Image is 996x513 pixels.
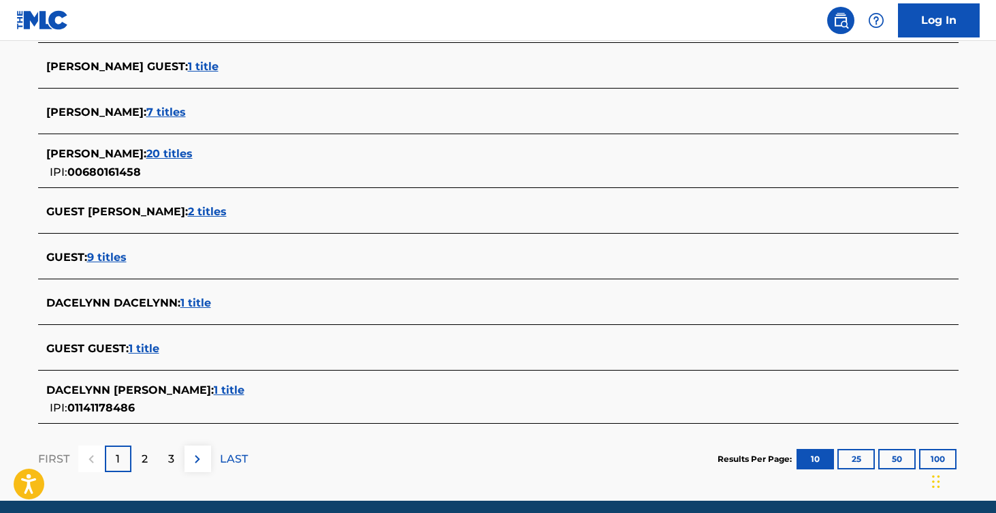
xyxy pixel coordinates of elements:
[46,205,188,218] span: GUEST [PERSON_NAME] :
[898,3,980,37] a: Log In
[146,106,186,119] span: 7 titles
[180,296,211,309] span: 1 title
[46,106,146,119] span: [PERSON_NAME] :
[189,451,206,467] img: right
[928,448,996,513] iframe: Chat Widget
[46,147,146,160] span: [PERSON_NAME] :
[188,60,219,73] span: 1 title
[863,7,890,34] div: Help
[827,7,854,34] a: Public Search
[878,449,916,469] button: 50
[833,12,849,29] img: search
[220,451,248,467] p: LAST
[46,384,214,397] span: DACELYNN [PERSON_NAME] :
[797,449,834,469] button: 10
[46,296,180,309] span: DACELYNN DACELYNN :
[67,166,141,178] span: 00680161458
[46,60,188,73] span: [PERSON_NAME] GUEST :
[38,451,69,467] p: FIRST
[50,166,67,178] span: IPI:
[919,449,957,469] button: 100
[142,451,148,467] p: 2
[146,147,193,160] span: 20 titles
[46,342,129,355] span: GUEST GUEST :
[50,401,67,414] span: IPI:
[87,251,127,264] span: 9 titles
[129,342,159,355] span: 1 title
[837,449,875,469] button: 25
[116,451,120,467] p: 1
[67,401,135,414] span: 01141178486
[214,384,244,397] span: 1 title
[46,251,87,264] span: GUEST :
[868,12,884,29] img: help
[718,453,795,465] p: Results Per Page:
[16,10,69,30] img: MLC Logo
[932,461,940,502] div: Drag
[168,451,174,467] p: 3
[188,205,227,218] span: 2 titles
